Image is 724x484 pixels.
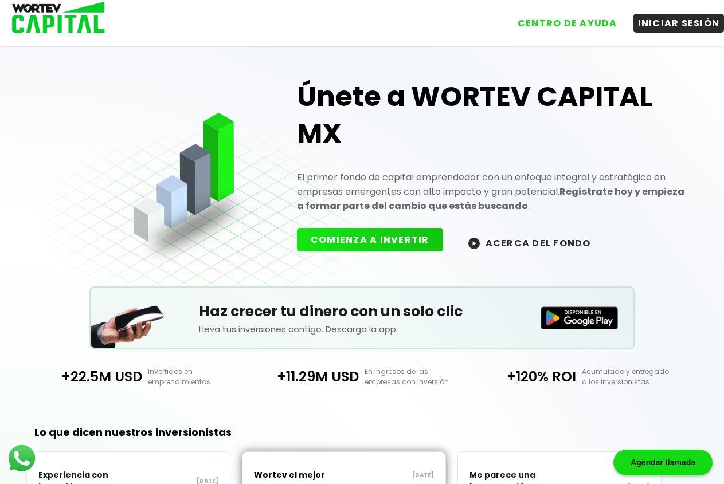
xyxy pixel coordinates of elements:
h1: Únete a WORTEV CAPITAL MX [297,78,688,152]
p: En ingresos de las empresas con inversión [359,367,470,387]
p: +11.29M USD [253,367,359,387]
img: wortev-capital-acerca-del-fondo [468,238,480,249]
a: COMIENZA A INVERTIR [297,235,455,249]
p: [DATE] [344,471,434,480]
button: CENTRO DE AYUDA [513,14,622,33]
button: ACERCA DEL FONDO [455,230,605,255]
p: +120% ROI [471,367,576,387]
p: +22.5M USD [36,367,142,387]
img: Teléfono [91,291,165,348]
h5: Haz crecer tu dinero con un solo clic [199,301,525,322]
p: Invertidos en emprendimientos [142,367,253,387]
a: CENTRO DE AYUDA [502,5,622,33]
p: El primer fondo de capital emprendedor con un enfoque integral y estratégico en empresas emergent... [297,170,688,213]
img: Disponible en Google Play [541,306,619,329]
p: Acumulado y entregado a los inversionistas [576,367,687,387]
strong: Regístrate hoy y empieza a formar parte del cambio que estás buscando [297,185,684,213]
button: COMIENZA A INVERTIR [297,228,443,251]
img: logos_whatsapp-icon.242b2217.svg [6,442,38,474]
p: Lleva tus inversiones contigo. Descarga la app [199,322,525,336]
div: Agendar llamada [613,450,713,475]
